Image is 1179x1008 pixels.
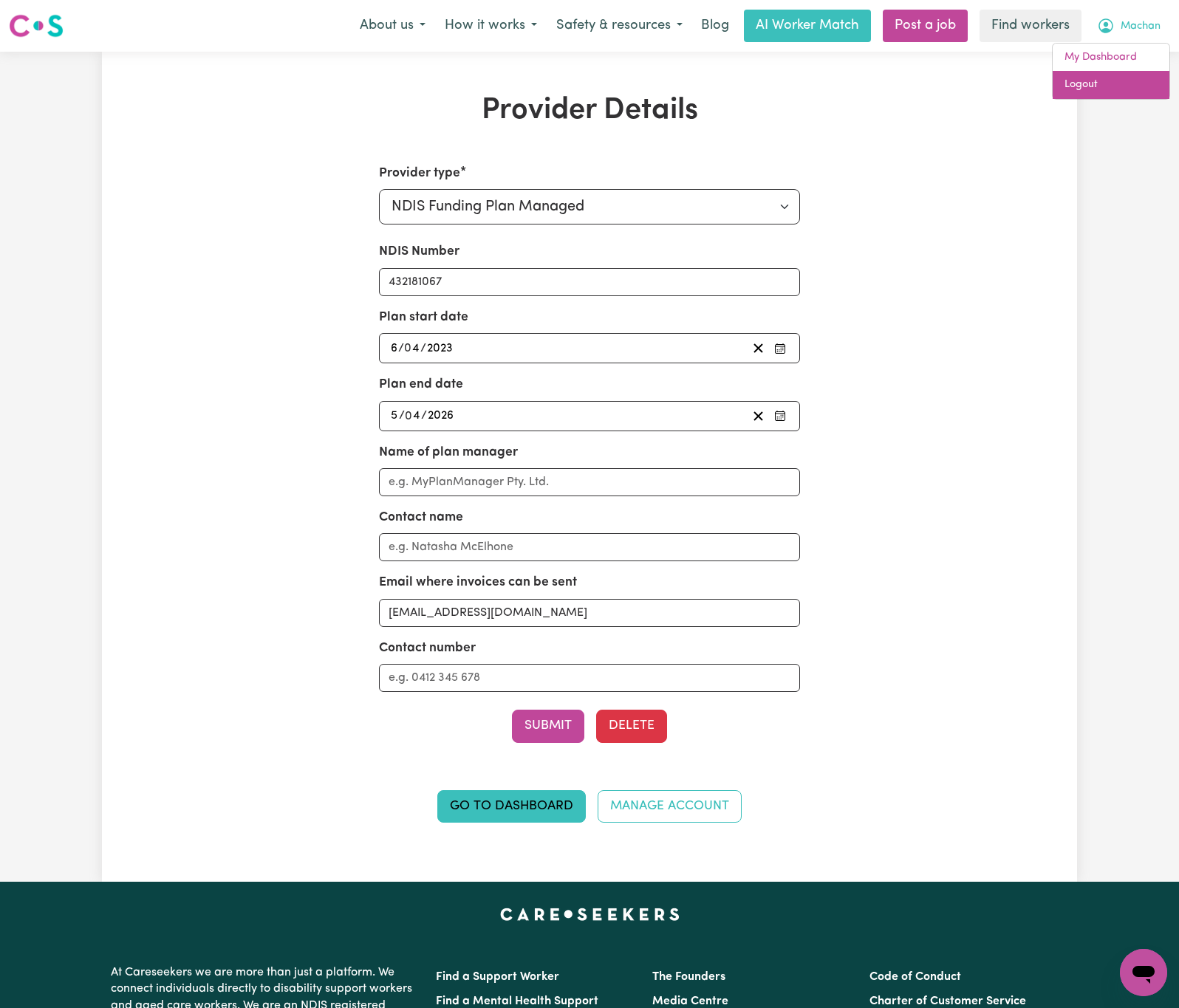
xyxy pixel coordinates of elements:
input: ---- [427,406,455,426]
iframe: Button to launch messaging window [1120,949,1167,996]
button: Clear plan start date [747,338,770,358]
span: 0 [404,343,411,354]
label: Contact name [379,508,463,527]
button: My Account [1087,10,1170,41]
a: Careseekers home page [500,908,680,920]
button: How it works [435,10,547,41]
button: Submit [512,710,584,742]
a: Careseekers logo [9,9,64,43]
a: Manage Account [598,790,742,823]
input: -- [390,406,399,426]
label: Name of plan manager [379,443,518,462]
input: e.g. Natasha McElhone [379,533,801,561]
a: The Founders [652,971,725,983]
a: Logout [1053,71,1169,99]
a: Go to Dashboard [437,790,586,823]
span: / [399,409,405,422]
span: / [420,342,426,355]
a: Find a Support Worker [436,971,559,983]
input: Enter your NDIS number [379,268,801,296]
label: Contact number [379,639,476,658]
button: Delete [596,710,667,742]
input: ---- [426,338,454,358]
button: Pick your plan start date [770,338,790,358]
input: e.g. nat.mc@myplanmanager.com.au [379,599,801,627]
label: Provider type [379,164,460,183]
input: -- [406,406,421,426]
div: My Account [1052,43,1170,100]
button: Clear plan end date [747,406,770,426]
label: NDIS Number [379,242,459,261]
a: Blog [692,10,738,42]
input: -- [405,338,420,358]
label: Plan start date [379,308,468,327]
a: My Dashboard [1053,44,1169,72]
input: e.g. MyPlanManager Pty. Ltd. [379,468,801,496]
img: Careseekers logo [9,13,64,39]
span: Machan [1121,18,1161,35]
a: Find workers [980,10,1081,42]
span: / [398,342,404,355]
a: Code of Conduct [869,971,961,983]
button: Safety & resources [547,10,692,41]
a: Media Centre [652,995,728,1007]
label: Email where invoices can be sent [379,573,577,592]
h1: Provider Details [273,93,906,128]
input: e.g. 0412 345 678 [379,664,801,692]
span: / [421,409,427,422]
button: Pick your plan end date [770,406,790,426]
a: AI Worker Match [744,10,871,42]
span: 0 [405,410,412,422]
button: About us [350,10,435,41]
a: Post a job [883,10,968,42]
label: Plan end date [379,375,463,394]
a: Charter of Customer Service [869,995,1026,1007]
input: -- [390,338,398,358]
